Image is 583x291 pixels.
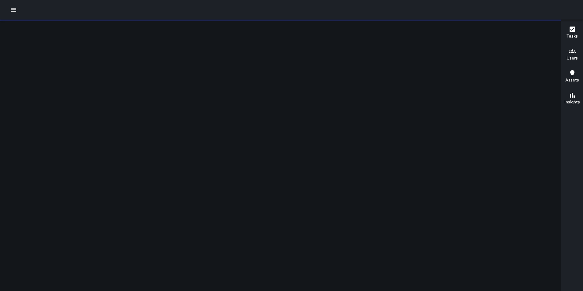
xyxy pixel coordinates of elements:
[567,55,578,62] h6: Users
[561,66,583,88] button: Assets
[561,88,583,110] button: Insights
[561,22,583,44] button: Tasks
[567,33,578,40] h6: Tasks
[561,44,583,66] button: Users
[564,99,580,106] h6: Insights
[565,77,579,84] h6: Assets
